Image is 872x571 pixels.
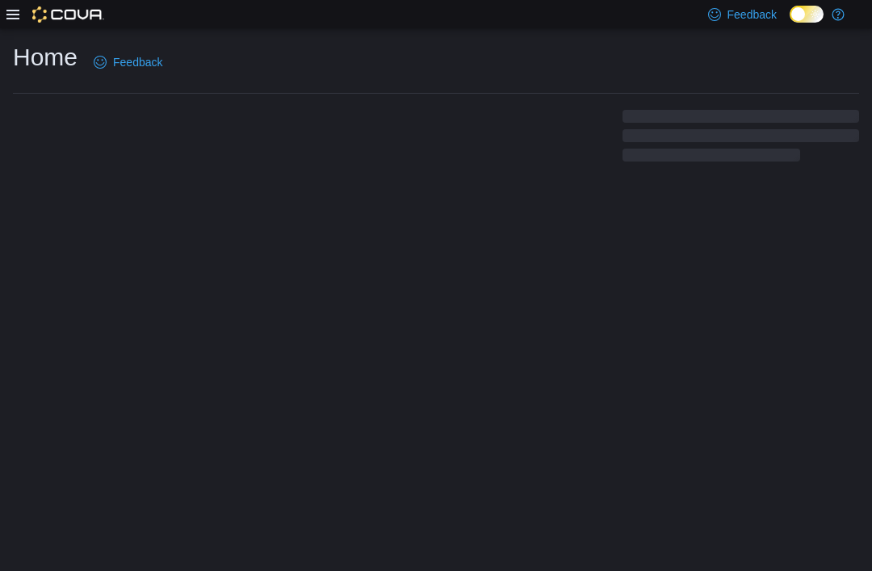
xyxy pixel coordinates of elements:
[623,113,859,165] span: Loading
[113,54,162,70] span: Feedback
[790,6,824,23] input: Dark Mode
[87,46,169,78] a: Feedback
[32,6,104,23] img: Cova
[13,41,78,73] h1: Home
[727,6,777,23] span: Feedback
